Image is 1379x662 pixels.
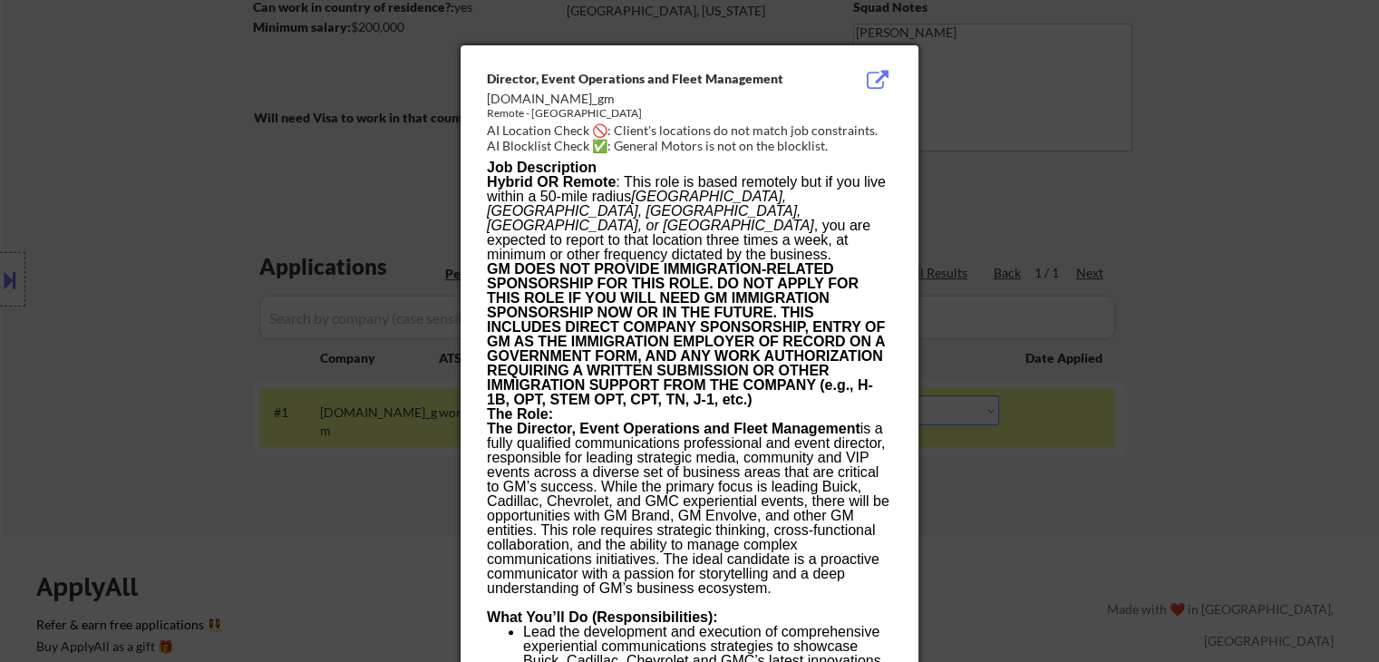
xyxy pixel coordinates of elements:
b: GM DOES NOT PROVIDE IMMIGRATION-RELATED SPONSORSHIP FOR THIS ROLE. DO NOT APPLY FOR THIS ROLE IF ... [487,261,885,407]
b: The Role: [487,406,553,422]
div: Remote - [GEOGRAPHIC_DATA] [487,106,801,122]
i: [GEOGRAPHIC_DATA], [GEOGRAPHIC_DATA], [GEOGRAPHIC_DATA], [GEOGRAPHIC_DATA], or [GEOGRAPHIC_DATA] [487,189,814,233]
b: The Director, Event Operations and Fleet Management [487,421,860,436]
b: What You’ll Do (Responsibilities): [487,609,718,625]
div: AI Location Check 🚫: Client's locations do not match job constraints. [487,122,899,140]
p: : This role is based remotely but if you live within a 50-mile radius , you are expected to repor... [487,175,891,262]
b: Hybrid OR Remote [487,174,616,190]
div: [DOMAIN_NAME]_gm [487,90,801,108]
div: Director, Event Operations and Fleet Management [487,70,801,88]
p: is a fully qualified communications professional and event director, responsible for leading stra... [487,422,891,596]
b: Job Description [487,160,597,175]
div: AI Blocklist Check ✅: General Motors is not on the blocklist. [487,137,899,155]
